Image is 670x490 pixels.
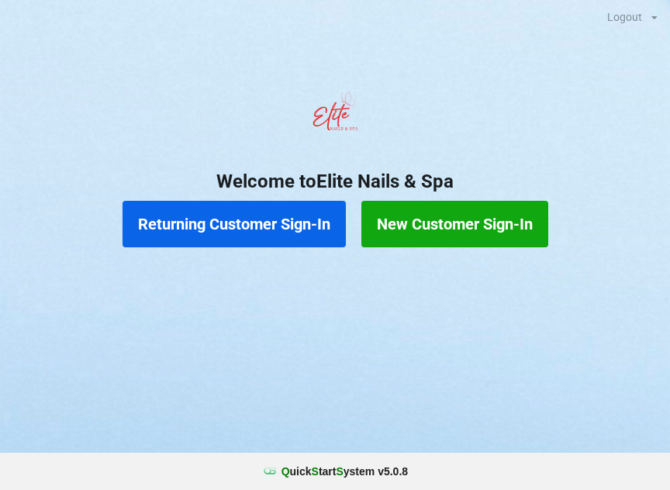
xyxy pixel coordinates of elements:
[281,464,408,479] b: uick tart ystem v 5.0.8
[123,201,346,247] button: Returning Customer Sign-In
[312,465,319,478] span: S
[281,465,290,478] span: Q
[304,85,366,147] img: EliteNailsSpa-Logo1.png
[361,201,548,247] button: New Customer Sign-In
[262,464,278,479] img: favicon.ico
[607,12,642,22] div: Logout
[336,465,343,478] span: S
